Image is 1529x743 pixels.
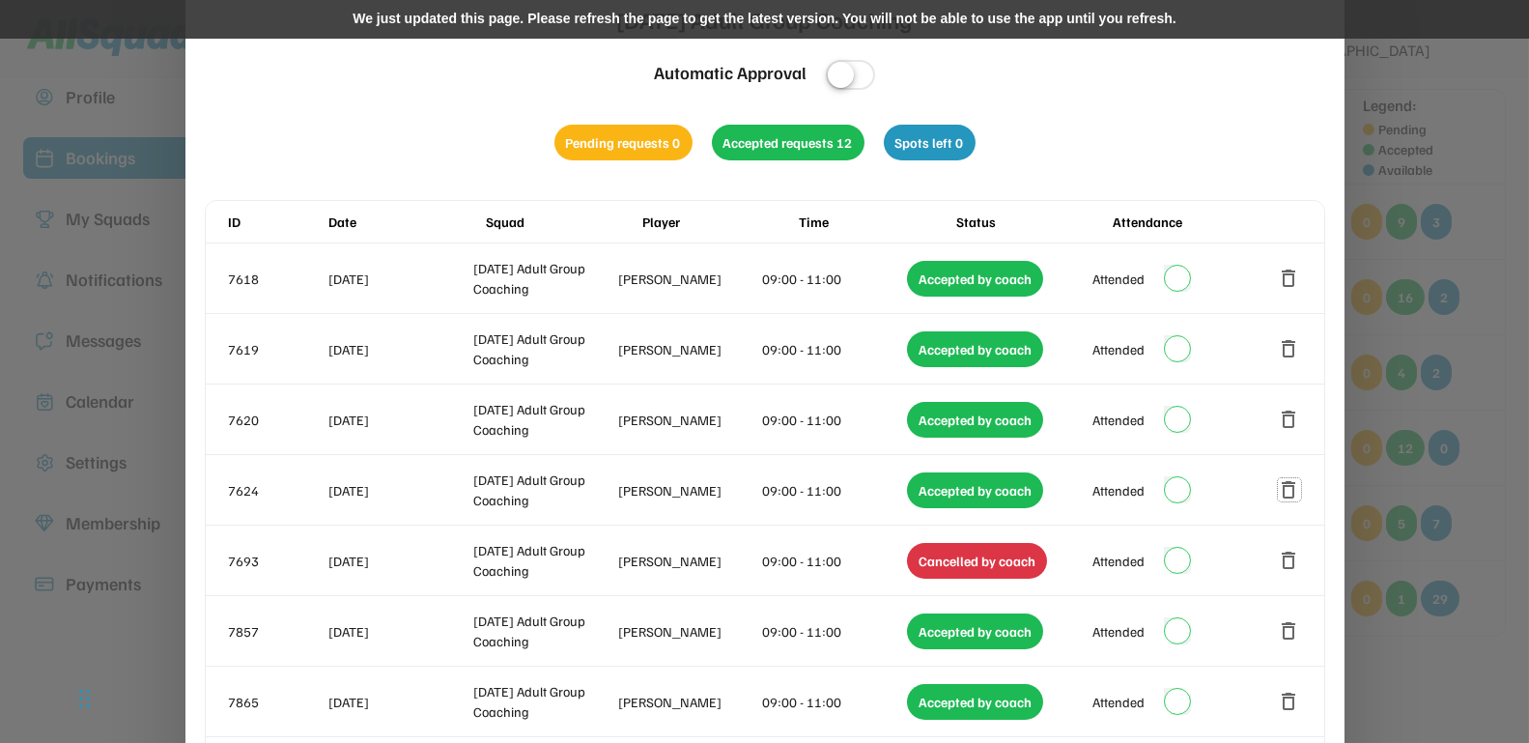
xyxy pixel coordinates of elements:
[907,261,1043,297] div: Accepted by coach
[1278,619,1301,643] button: delete
[907,543,1047,579] div: Cancelled by coach
[1278,337,1301,360] button: delete
[1278,478,1301,501] button: delete
[554,125,693,160] div: Pending requests 0
[618,410,759,430] div: [PERSON_NAME]
[763,410,904,430] div: 09:00 - 11:00
[1092,410,1145,430] div: Attended
[229,269,326,289] div: 7618
[1092,692,1145,712] div: Attended
[1092,269,1145,289] div: Attended
[1113,212,1265,232] div: Attendance
[329,410,470,430] div: [DATE]
[329,692,470,712] div: [DATE]
[907,684,1043,720] div: Accepted by coach
[473,329,614,369] div: [DATE] Adult Group Coaching
[712,125,864,160] div: Accepted requests 12
[486,212,638,232] div: Squad
[1092,551,1145,571] div: Attended
[799,212,951,232] div: Time
[1278,408,1301,431] button: delete
[618,621,759,642] div: [PERSON_NAME]
[1278,267,1301,290] button: delete
[229,339,326,359] div: 7619
[329,212,482,232] div: Date
[329,551,470,571] div: [DATE]
[229,212,326,232] div: ID
[654,60,807,86] div: Automatic Approval
[473,258,614,299] div: [DATE] Adult Group Coaching
[763,551,904,571] div: 09:00 - 11:00
[763,621,904,642] div: 09:00 - 11:00
[618,551,759,571] div: [PERSON_NAME]
[473,540,614,581] div: [DATE] Adult Group Coaching
[907,472,1043,508] div: Accepted by coach
[1278,549,1301,572] button: delete
[329,480,470,500] div: [DATE]
[618,480,759,500] div: [PERSON_NAME]
[763,692,904,712] div: 09:00 - 11:00
[473,399,614,440] div: [DATE] Adult Group Coaching
[1278,690,1301,713] button: delete
[618,692,759,712] div: [PERSON_NAME]
[473,611,614,651] div: [DATE] Adult Group Coaching
[956,212,1109,232] div: Status
[329,621,470,642] div: [DATE]
[329,269,470,289] div: [DATE]
[1092,480,1145,500] div: Attended
[763,339,904,359] div: 09:00 - 11:00
[618,269,759,289] div: [PERSON_NAME]
[229,551,326,571] div: 7693
[229,692,326,712] div: 7865
[229,410,326,430] div: 7620
[907,331,1043,367] div: Accepted by coach
[473,470,614,510] div: [DATE] Adult Group Coaching
[907,402,1043,438] div: Accepted by coach
[1092,621,1145,642] div: Attended
[1092,339,1145,359] div: Attended
[763,269,904,289] div: 09:00 - 11:00
[763,480,904,500] div: 09:00 - 11:00
[907,614,1043,649] div: Accepted by coach
[618,339,759,359] div: [PERSON_NAME]
[473,681,614,722] div: [DATE] Adult Group Coaching
[229,480,326,500] div: 7624
[642,212,795,232] div: Player
[884,125,976,160] div: Spots left 0
[329,339,470,359] div: [DATE]
[229,621,326,642] div: 7857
